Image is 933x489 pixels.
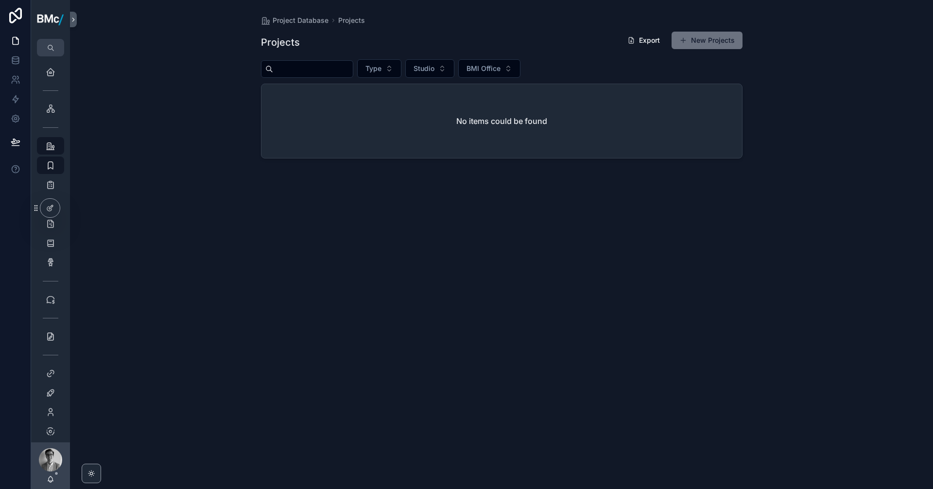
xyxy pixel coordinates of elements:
[620,32,668,49] button: Export
[338,16,365,25] a: Projects
[261,16,328,25] a: Project Database
[365,64,381,73] span: Type
[31,56,70,442] div: scrollable content
[456,115,547,127] h2: No items could be found
[466,64,501,73] span: BMI Office
[261,35,300,49] h1: Projects
[405,59,454,78] button: Select Button
[458,59,520,78] button: Select Button
[357,59,401,78] button: Select Button
[273,16,328,25] span: Project Database
[37,12,64,27] img: App logo
[672,32,743,49] button: New Projects
[414,64,434,73] span: Studio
